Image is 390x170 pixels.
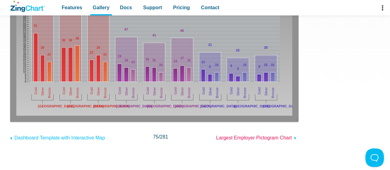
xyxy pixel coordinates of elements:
iframe: Toggle Customer Support [365,148,384,167]
span: Features [62,3,82,12]
a: Dashboard Template with Interactive Map [10,132,105,142]
span: Largest Employer Pictogram Chart [216,135,292,140]
span: / [153,133,168,141]
span: Gallery [93,3,109,12]
span: Dashboard Template with Interactive Map [14,135,105,140]
span: Contact [201,3,220,12]
span: Docs [120,3,132,12]
span: 281 [160,134,168,139]
span: Support [143,3,162,12]
span: 75 [153,134,158,139]
span: Pricing [173,3,190,12]
a: Largest Employer Pictogram Chart [216,132,299,142]
a: ZingChart Logo. Click to return to the homepage [10,1,45,12]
